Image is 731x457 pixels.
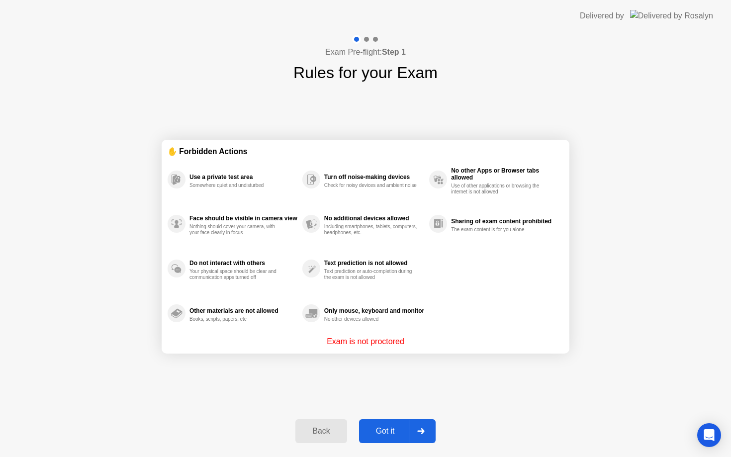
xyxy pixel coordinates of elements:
[293,61,438,85] h1: Rules for your Exam
[451,167,558,181] div: No other Apps or Browser tabs allowed
[324,260,424,267] div: Text prediction is not allowed
[295,419,347,443] button: Back
[697,423,721,447] div: Open Intercom Messenger
[189,215,297,222] div: Face should be visible in camera view
[324,215,424,222] div: No additional devices allowed
[325,46,406,58] h4: Exam Pre-flight:
[189,307,297,314] div: Other materials are not allowed
[451,218,558,225] div: Sharing of exam content prohibited
[189,224,283,236] div: Nothing should cover your camera, with your face clearly in focus
[324,307,424,314] div: Only mouse, keyboard and monitor
[580,10,624,22] div: Delivered by
[359,419,436,443] button: Got it
[189,183,283,188] div: Somewhere quiet and undisturbed
[189,316,283,322] div: Books, scripts, papers, etc
[168,146,563,157] div: ✋ Forbidden Actions
[327,336,404,348] p: Exam is not proctored
[189,174,297,181] div: Use a private test area
[324,224,418,236] div: Including smartphones, tablets, computers, headphones, etc.
[362,427,409,436] div: Got it
[189,269,283,280] div: Your physical space should be clear and communication apps turned off
[324,174,424,181] div: Turn off noise-making devices
[189,260,297,267] div: Do not interact with others
[298,427,344,436] div: Back
[451,183,545,195] div: Use of other applications or browsing the internet is not allowed
[324,316,418,322] div: No other devices allowed
[451,227,545,233] div: The exam content is for you alone
[382,48,406,56] b: Step 1
[630,10,713,21] img: Delivered by Rosalyn
[324,269,418,280] div: Text prediction or auto-completion during the exam is not allowed
[324,183,418,188] div: Check for noisy devices and ambient noise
